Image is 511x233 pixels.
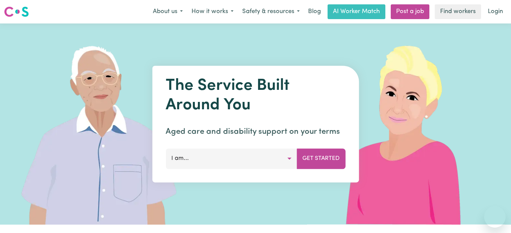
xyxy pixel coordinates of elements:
iframe: Button to launch messaging window [484,206,506,228]
button: Get Started [297,149,345,169]
a: Blog [304,4,325,19]
img: Careseekers logo [4,6,29,18]
a: AI Worker Match [328,4,385,19]
p: Aged care and disability support on your terms [166,126,345,138]
h1: The Service Built Around You [166,76,345,115]
button: I am... [166,149,297,169]
button: Safety & resources [238,5,304,19]
button: About us [148,5,187,19]
button: How it works [187,5,238,19]
a: Post a job [391,4,429,19]
a: Find workers [435,4,481,19]
a: Careseekers logo [4,4,29,19]
a: Login [484,4,507,19]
